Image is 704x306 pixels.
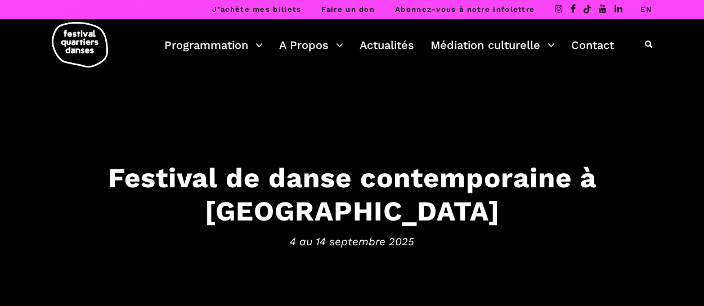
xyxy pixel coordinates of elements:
[321,5,375,13] a: Faire un don
[212,5,301,13] a: J’achète mes billets
[279,35,343,55] a: A Propos
[360,35,414,55] a: Actualités
[571,35,614,55] a: Contact
[11,233,693,250] span: 4 au 14 septembre 2025
[395,5,535,13] a: Abonnez-vous à notre infolettre
[11,161,693,228] h3: Festival de danse contemporaine à [GEOGRAPHIC_DATA]
[640,5,652,13] a: EN
[52,22,108,67] img: logo-fqd-med
[164,35,263,55] a: Programmation
[431,35,555,55] a: Médiation culturelle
